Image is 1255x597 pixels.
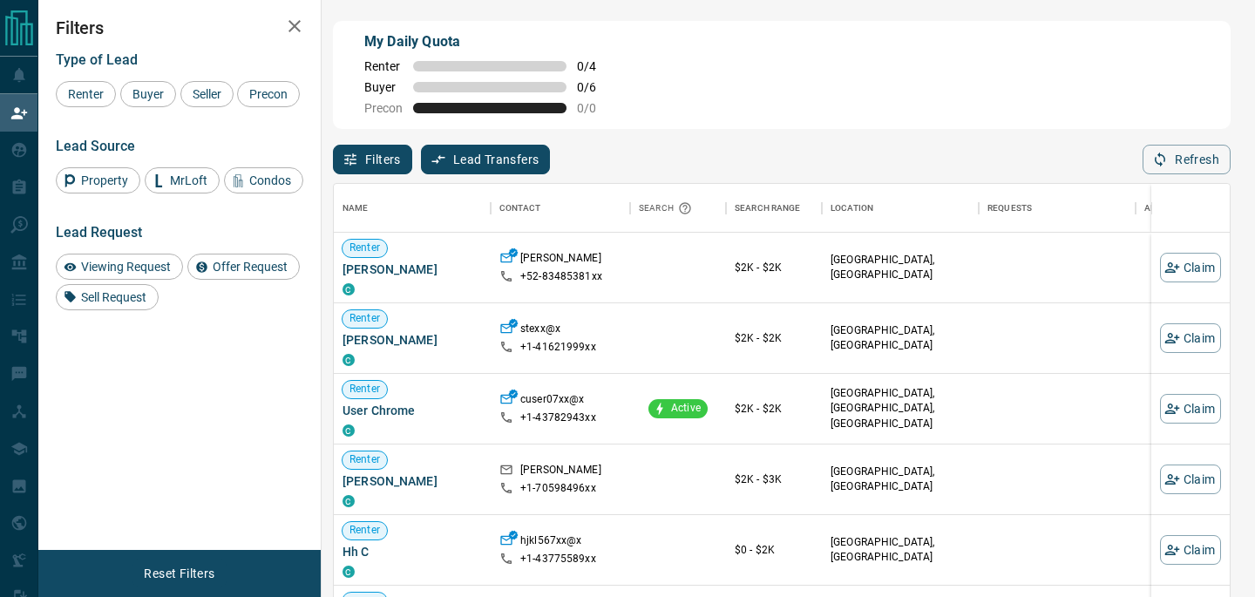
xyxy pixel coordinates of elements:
[1160,394,1221,424] button: Claim
[726,184,822,233] div: Search Range
[343,184,369,233] div: Name
[735,184,801,233] div: Search Range
[56,51,138,68] span: Type of Lead
[224,167,303,193] div: Condos
[343,472,482,490] span: [PERSON_NAME]
[831,323,970,353] p: [GEOGRAPHIC_DATA], [GEOGRAPHIC_DATA]
[979,184,1136,233] div: Requests
[243,173,297,187] span: Condos
[735,260,813,275] p: $2K - $2K
[343,523,387,538] span: Renter
[520,533,581,552] p: hjkl567xx@x
[499,184,540,233] div: Contact
[334,184,491,233] div: Name
[343,566,355,578] div: condos.ca
[1160,323,1221,353] button: Claim
[735,401,813,417] p: $2K - $2K
[62,87,110,101] span: Renter
[145,167,220,193] div: MrLoft
[577,59,615,73] span: 0 / 4
[664,401,708,416] span: Active
[343,283,355,295] div: condos.ca
[364,31,615,52] p: My Daily Quota
[831,465,970,494] p: [GEOGRAPHIC_DATA], [GEOGRAPHIC_DATA]
[520,552,596,566] p: +1- 43775589xx
[187,87,227,101] span: Seller
[364,59,403,73] span: Renter
[520,463,601,481] p: [PERSON_NAME]
[520,392,584,410] p: cuser07xx@x
[421,145,551,174] button: Lead Transfers
[520,410,596,425] p: +1- 43782943xx
[831,386,970,431] p: [GEOGRAPHIC_DATA], [GEOGRAPHIC_DATA], [GEOGRAPHIC_DATA]
[735,330,813,346] p: $2K - $2K
[1160,465,1221,494] button: Claim
[831,535,970,565] p: [GEOGRAPHIC_DATA], [GEOGRAPHIC_DATA]
[343,241,387,255] span: Renter
[520,269,602,284] p: +52- 83485381xx
[243,87,294,101] span: Precon
[56,17,303,38] h2: Filters
[207,260,294,274] span: Offer Request
[343,331,482,349] span: [PERSON_NAME]
[333,145,412,174] button: Filters
[343,452,387,467] span: Renter
[343,382,387,397] span: Renter
[132,559,226,588] button: Reset Filters
[126,87,170,101] span: Buyer
[56,81,116,107] div: Renter
[343,543,482,560] span: Hh C
[56,224,142,241] span: Lead Request
[520,340,596,355] p: +1- 41621999xx
[520,251,601,269] p: [PERSON_NAME]
[1160,253,1221,282] button: Claim
[577,80,615,94] span: 0 / 6
[75,173,134,187] span: Property
[1160,535,1221,565] button: Claim
[364,80,403,94] span: Buyer
[56,138,135,154] span: Lead Source
[520,322,560,340] p: stexx@x
[364,101,403,115] span: Precon
[822,184,979,233] div: Location
[735,542,813,558] p: $0 - $2K
[75,260,177,274] span: Viewing Request
[343,261,482,278] span: [PERSON_NAME]
[520,481,596,496] p: +1- 70598496xx
[491,184,630,233] div: Contact
[735,471,813,487] p: $2K - $3K
[56,254,183,280] div: Viewing Request
[831,184,873,233] div: Location
[639,184,696,233] div: Search
[164,173,214,187] span: MrLoft
[75,290,153,304] span: Sell Request
[180,81,234,107] div: Seller
[1143,145,1231,174] button: Refresh
[343,495,355,507] div: condos.ca
[831,253,970,282] p: [GEOGRAPHIC_DATA], [GEOGRAPHIC_DATA]
[56,167,140,193] div: Property
[987,184,1032,233] div: Requests
[343,424,355,437] div: condos.ca
[237,81,300,107] div: Precon
[343,311,387,326] span: Renter
[187,254,300,280] div: Offer Request
[577,101,615,115] span: 0 / 0
[343,402,482,419] span: User Chrome
[343,354,355,366] div: condos.ca
[120,81,176,107] div: Buyer
[56,284,159,310] div: Sell Request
